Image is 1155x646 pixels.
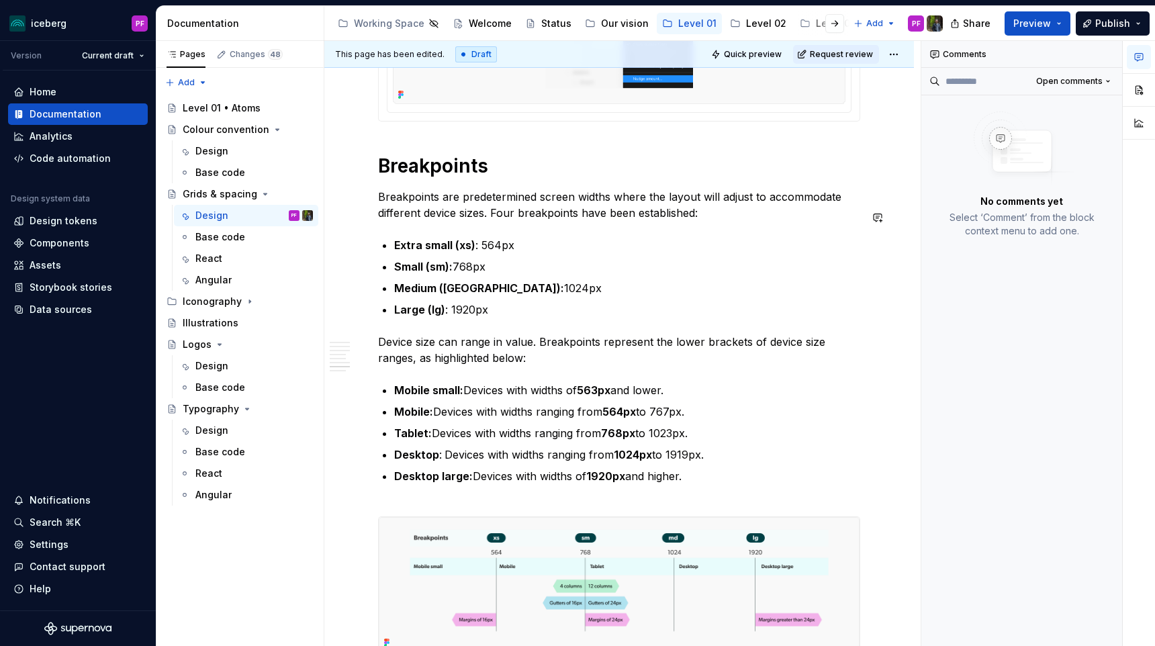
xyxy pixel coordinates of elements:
p: Device size can range in value. Breakpoints represent the lower brackets of device size ranges, a... [378,334,860,366]
a: Typography [161,398,318,420]
a: Grids & spacing [161,183,318,205]
a: Angular [174,269,318,291]
button: Publish [1076,11,1150,36]
span: 48 [268,49,283,60]
strong: 564px [602,405,636,418]
p: : 564px [394,237,860,253]
p: Devices with widths ranging from to 1023px. [394,425,860,441]
div: Grids & spacing [183,187,257,201]
div: Settings [30,538,68,551]
div: Design [195,359,228,373]
button: Open comments [1030,72,1117,91]
svg: Supernova Logo [44,622,111,635]
a: Level 01 [657,13,722,34]
div: Contact support [30,560,105,573]
a: Our vision [580,13,654,34]
span: Preview [1013,17,1051,30]
div: Design [195,424,228,437]
div: Assets [30,259,61,272]
strong: Tablet: [394,426,432,440]
p: 1024px [394,280,860,296]
div: iceberg [31,17,66,30]
div: Changes [230,49,283,60]
p: : Devices with widths ranging from to 1919px. [394,447,860,463]
button: Request review [793,45,879,64]
p: Devices with widths of and higher. [394,468,860,500]
strong: Extra small (xs) [394,238,475,252]
a: Level 02 [725,13,792,34]
h1: Breakpoints [378,154,860,178]
button: Search ⌘K [8,512,148,533]
strong: Mobile small: [394,383,463,397]
a: Logos [161,334,318,355]
button: Share [943,11,999,36]
div: Search ⌘K [30,516,81,529]
div: Code automation [30,152,111,165]
div: Page tree [332,10,847,37]
strong: Desktop [394,448,439,461]
div: Iconography [161,291,318,312]
a: Base code [174,226,318,248]
img: Simon Désilets [927,15,943,32]
button: Current draft [76,46,150,65]
a: React [174,248,318,269]
button: icebergPF [3,9,153,38]
div: Version [11,50,42,61]
div: Notifications [30,494,91,507]
strong: Small (sm): [394,260,453,273]
button: Contact support [8,556,148,578]
a: Base code [174,377,318,398]
a: Documentation [8,103,148,125]
a: Design [174,355,318,377]
div: Page tree [161,97,318,506]
div: PF [136,18,144,29]
a: Analytics [8,126,148,147]
button: Quick preview [707,45,788,64]
div: Welcome [469,17,512,30]
button: Notifications [8,490,148,511]
a: Colour convention [161,119,318,140]
div: Home [30,85,56,99]
div: Help [30,582,51,596]
a: Level 03 [794,13,862,34]
div: Level 02 [746,17,786,30]
div: Comments [921,41,1122,68]
div: Status [541,17,571,30]
button: Add [849,14,900,33]
a: Storybook stories [8,277,148,298]
a: Working Space [332,13,445,34]
div: Iconography [183,295,242,308]
p: Breakpoints are predetermined screen widths where the layout will adjust to accommodate different... [378,189,860,221]
span: Publish [1095,17,1130,30]
span: Add [178,77,195,88]
a: Components [8,232,148,254]
a: Settings [8,534,148,555]
a: Home [8,81,148,103]
button: Add [161,73,212,92]
div: Storybook stories [30,281,112,294]
strong: Mobile: [394,405,433,418]
div: Pages [167,49,205,60]
p: No comments yet [980,195,1063,208]
strong: 1920px [586,469,625,483]
span: Request review [810,49,873,60]
button: Help [8,578,148,600]
div: PF [912,18,921,29]
div: Documentation [167,17,318,30]
span: Open comments [1036,76,1103,87]
div: Our vision [601,17,649,30]
div: Illustrations [183,316,238,330]
div: Typography [183,402,239,416]
div: Components [30,236,89,250]
div: Base code [195,230,245,244]
div: Design [195,144,228,158]
span: Current draft [82,50,134,61]
div: Data sources [30,303,92,316]
strong: 1024px [614,448,652,461]
div: Base code [195,381,245,394]
p: Devices with widths ranging from to 767px. [394,404,860,420]
span: Add [866,18,883,29]
div: React [195,252,222,265]
div: Level 01 [678,17,717,30]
